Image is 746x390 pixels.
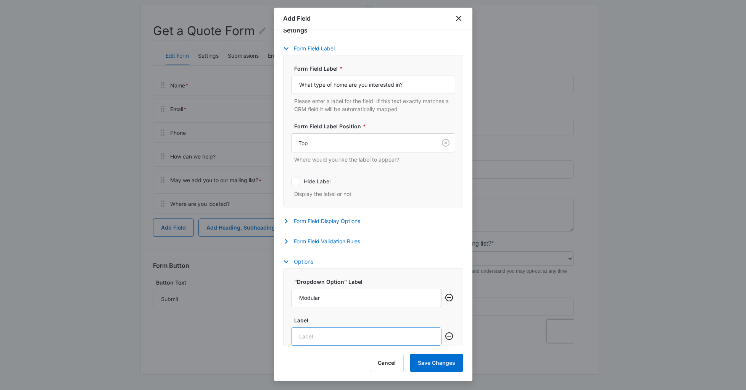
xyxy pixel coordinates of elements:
[294,316,445,324] label: Label
[283,44,342,53] button: Form Field Label
[370,354,404,372] button: Cancel
[443,291,455,304] button: Remove row
[283,14,311,23] h1: Add Field
[291,289,441,307] input: "Dropdown Option" Label
[294,97,455,113] p: Please enter a label for the field. If this text exactly matches a CRM field it will be automatic...
[454,14,463,23] button: close
[151,262,248,285] iframe: reCAPTCHA
[283,257,321,266] button: Options
[443,330,455,342] button: Remove row
[294,65,458,73] label: Form Field Label
[440,137,452,149] button: Clear
[294,155,455,163] p: Where would you like the label to appear?
[283,217,368,226] button: Form Field Display Options
[410,354,463,372] button: Save Changes
[291,76,455,94] input: Form Field Label
[291,327,441,346] input: Label
[283,26,463,35] h3: Settings
[294,122,458,130] label: Form Field Label Position
[294,190,455,198] p: Display the label or not
[5,269,24,276] span: Submit
[283,237,368,246] button: Form Field Validation Rules
[291,177,455,185] label: Hide Label
[294,278,445,286] label: "Dropdown Option" Label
